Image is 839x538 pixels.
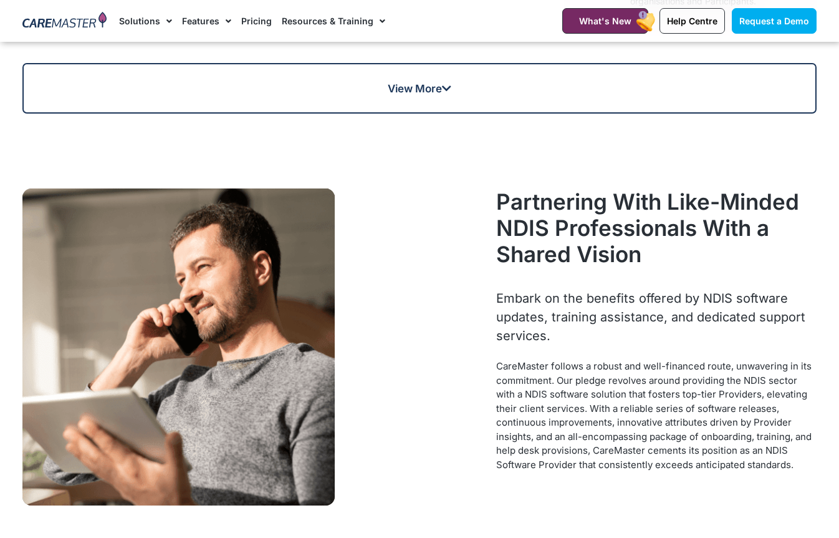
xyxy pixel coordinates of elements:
[562,8,648,34] a: What's New
[22,63,817,114] a: View More
[732,8,817,34] a: Request a Demo
[667,16,717,26] span: Help Centre
[496,360,812,471] span: CareMaster follows a robust and well-financed route, unwavering in its commitment. Our pledge rev...
[496,291,805,343] span: Embark on the benefits offered by NDIS software updates, training assistance, and dedicated suppo...
[739,16,809,26] span: Request a Demo
[579,16,631,26] span: What's New
[659,8,725,34] a: Help Centre
[496,188,817,267] h2: Partnering With Like-Minded NDIS Professionals With a Shared Vision
[22,188,335,506] img: The NDIS Support Worker app by CareMaster ensures seamless information flow, supported by its eff...
[22,12,107,31] img: CareMaster Logo
[388,83,451,94] span: View More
